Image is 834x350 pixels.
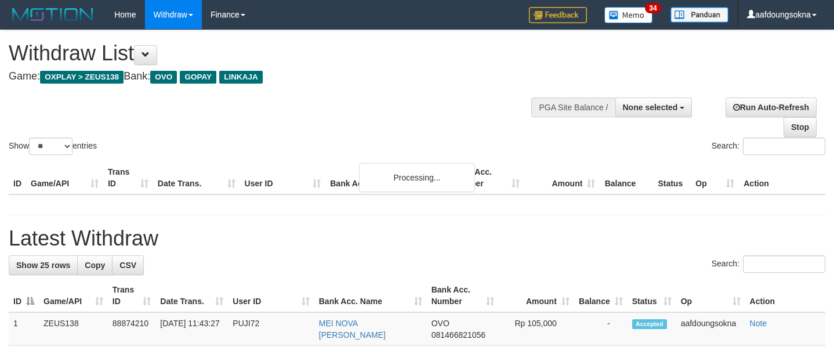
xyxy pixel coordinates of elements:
td: 1 [9,312,39,346]
img: MOTION_logo.png [9,6,97,23]
a: Note [750,319,767,328]
label: Search: [712,138,825,155]
span: CSV [119,261,136,270]
a: Show 25 rows [9,255,78,275]
span: OVO [150,71,177,84]
td: ZEUS138 [39,312,108,346]
span: LINKAJA [219,71,263,84]
td: aafdoungsokna [676,312,745,346]
a: Run Auto-Refresh [726,98,817,117]
th: Balance: activate to sort column ascending [574,279,628,312]
th: Op [691,161,739,194]
th: ID [9,161,26,194]
h4: Game: Bank: [9,71,545,82]
th: Date Trans.: activate to sort column ascending [155,279,228,312]
td: Rp 105,000 [499,312,574,346]
img: Feedback.jpg [529,7,587,23]
td: [DATE] 11:43:27 [155,312,228,346]
img: panduan.png [670,7,728,23]
select: Showentries [29,138,72,155]
th: Bank Acc. Name [325,161,448,194]
span: Copy 081466821056 to clipboard [431,330,485,340]
td: 88874210 [108,312,156,346]
th: Game/API [26,161,103,194]
span: Copy [85,261,105,270]
th: Trans ID [103,161,153,194]
input: Search: [743,138,825,155]
th: Bank Acc. Number: activate to sort column ascending [427,279,499,312]
th: Trans ID: activate to sort column ascending [108,279,156,312]
label: Search: [712,255,825,273]
th: Status: activate to sort column ascending [628,279,676,312]
th: ID: activate to sort column descending [9,279,39,312]
a: Copy [77,255,113,275]
div: PGA Site Balance / [531,98,615,117]
a: MEI NOVA [PERSON_NAME] [319,319,386,340]
span: OVO [431,319,449,328]
th: Date Trans. [153,161,240,194]
input: Search: [743,255,825,273]
th: Balance [600,161,653,194]
td: - [574,312,628,346]
th: Game/API: activate to sort column ascending [39,279,108,312]
button: None selected [615,98,692,117]
a: CSV [112,255,144,275]
h1: Withdraw List [9,42,545,65]
th: Op: activate to sort column ascending [676,279,745,312]
span: OXPLAY > ZEUS138 [40,71,124,84]
th: Bank Acc. Number [448,161,524,194]
td: PUJI72 [228,312,314,346]
th: User ID: activate to sort column ascending [228,279,314,312]
img: Button%20Memo.svg [604,7,653,23]
th: Amount: activate to sort column ascending [499,279,574,312]
span: GOPAY [180,71,216,84]
h1: Latest Withdraw [9,227,825,250]
th: Amount [524,161,600,194]
a: Stop [784,117,817,137]
th: Status [653,161,691,194]
span: Accepted [632,319,667,329]
div: Processing... [359,163,475,192]
th: Bank Acc. Name: activate to sort column ascending [314,279,427,312]
th: Action [745,279,825,312]
span: 34 [645,3,661,13]
th: User ID [240,161,326,194]
span: Show 25 rows [16,261,70,270]
label: Show entries [9,138,97,155]
th: Action [739,161,825,194]
span: None selected [623,103,678,112]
